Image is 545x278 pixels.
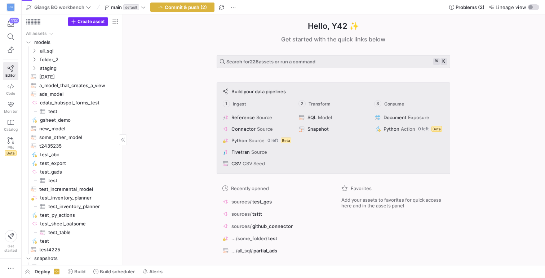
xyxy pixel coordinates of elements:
[40,237,111,245] span: test​​​​​
[281,138,291,143] span: Beta
[307,115,316,120] span: SQL
[39,125,111,133] span: new_model​​​​​​​​​​
[40,99,119,107] span: cdata_hubspot_forms_test​​​​​​​​
[90,265,138,278] button: Build scheduler
[256,115,272,120] span: Source
[5,150,17,156] span: Beta
[250,59,259,64] strong: 228
[307,126,329,132] span: Snapshot
[3,80,18,98] a: Code
[25,46,120,55] div: Press SPACE to select this row.
[253,248,277,254] span: partial_ads
[433,58,440,65] kbd: ⌘
[252,223,293,229] span: github_connector
[408,115,429,120] span: Exposure
[25,219,120,228] a: test_sheet_oatsome​​​​​​​​
[40,64,119,72] span: staging
[384,115,407,120] span: Document
[25,263,120,271] div: Press SPACE to select this row.
[252,211,262,217] span: tsttt
[25,98,120,107] div: Press SPACE to select this row.
[341,197,444,208] span: Add your assets to favorites for quick access here and in the assets panel
[221,234,327,243] button: .../some_folder/test
[123,4,139,10] span: default
[221,197,327,206] button: sources/test_gcs
[221,159,293,168] button: CSVCSV Seed
[48,107,111,116] span: test​​​​​​​​​
[40,47,119,55] span: all_sql
[139,265,166,278] button: Alerts
[25,72,120,81] a: [DATE]​​​​​​​​​​
[318,115,332,120] span: Model
[25,202,120,211] div: Press SPACE to select this row.
[39,81,111,90] span: a_model_that_creates_a_view​​​​​​​​​​
[496,4,526,10] span: Lineage view
[3,116,18,134] a: Catalog
[221,125,293,133] button: ConnectorSource
[34,38,119,46] span: models
[40,220,119,228] span: test_sheet_oatsome​​​​​​​​
[25,124,120,133] a: new_model​​​​​​​​​​
[257,126,273,132] span: Source
[3,62,18,80] a: Editor
[25,254,120,263] div: Press SPACE to select this row.
[252,199,272,205] span: test_gcs
[231,115,255,120] span: Reference
[231,138,247,143] span: Python
[68,17,108,26] button: Create asset
[3,1,18,13] a: 1DG
[39,73,111,81] span: [DATE]​​​​​​​​​​
[25,29,120,38] div: Press SPACE to select this row.
[231,236,267,241] span: .../some_folder/
[221,136,293,145] button: PythonSource0 leftBeta
[25,202,120,211] a: test_inventory_planner​​​​​​​​​
[243,161,265,166] span: CSV Seed
[3,17,18,30] button: 112
[149,269,163,274] span: Alerts
[25,98,120,107] a: cdata_hubspot_forms_test​​​​​​​​
[39,185,111,193] span: test_incremental_model​​​​​​​​​​
[25,81,120,90] a: a_model_that_creates_a_view​​​​​​​​​​
[40,263,111,271] span: snap_snap​​​​​​​
[297,125,369,133] button: Snapshot
[26,31,47,36] div: All assets
[74,269,85,274] span: Build
[25,211,120,219] div: Press SPACE to select this row.
[249,138,265,143] span: Source
[165,4,207,10] span: Commit & push (2)
[25,176,120,185] a: test​​​​​​​​​
[100,269,135,274] span: Build scheduler
[221,148,293,156] button: FivetranSource
[4,109,18,113] span: Monitor
[111,4,122,10] span: main
[25,237,120,245] a: test​​​​​
[39,142,111,150] span: t2435235​​​​​​​​​​
[268,236,277,241] span: test
[431,126,442,132] span: Beta
[25,116,120,124] a: gsheet_demo​​​​​
[25,185,120,193] div: Press SPACE to select this row.
[251,149,267,155] span: Source
[418,126,429,131] span: 0 left
[25,228,120,237] a: test_table​​​​​​​​​
[217,35,450,44] div: Get started with the quick links below
[221,113,293,122] button: ReferenceSource
[231,161,241,166] span: CSV
[456,4,484,10] span: Problems (2)
[48,202,111,211] span: test_inventory_planner​​​​​​​​​
[231,89,286,94] span: Build your data pipelines
[25,64,120,72] div: Press SPACE to select this row.
[3,134,18,159] a: PRsBeta
[25,90,120,98] div: Press SPACE to select this row.
[25,133,120,142] a: some_other_model​​​​​​​​​​
[25,193,120,202] div: Press SPACE to select this row.
[308,20,359,32] h1: Hello, Y42 ✨
[40,211,111,219] span: test_py_actions​​​​​
[25,219,120,228] div: Press SPACE to select this row.
[25,124,120,133] div: Press SPACE to select this row.
[65,265,89,278] button: Build
[25,142,120,150] a: t2435235​​​​​​​​​​
[384,126,399,132] span: Python
[25,167,120,176] a: test_gads​​​​​​​​
[25,3,93,12] button: Giangs BQ workbench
